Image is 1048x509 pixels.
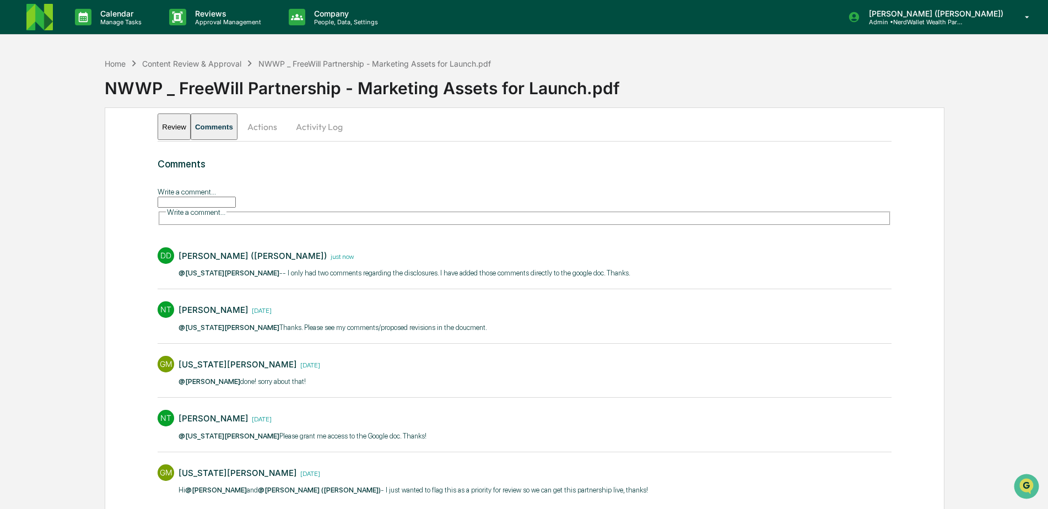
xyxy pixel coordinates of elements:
[110,273,133,281] span: Pylon
[158,356,174,372] div: GM
[179,323,279,332] span: @[US_STATE][PERSON_NAME]
[249,305,272,315] time: Thursday, September 25, 2025 at 11:09:17 AM EDT
[109,180,132,188] span: [DATE]
[1013,473,1042,502] iframe: Open customer support
[179,305,249,315] div: [PERSON_NAME]
[50,84,181,95] div: Start new chat
[103,180,107,188] span: •
[179,468,297,478] div: [US_STATE][PERSON_NAME]
[22,225,71,236] span: Preclearance
[7,242,74,262] a: 🔎Data Lookup
[258,59,491,68] div: NWWP _ FreeWill Partnership - Marketing Assets for Launch.pdf
[179,359,297,370] div: [US_STATE][PERSON_NAME]
[11,247,20,256] div: 🔎
[167,208,225,216] span: Write a comment...
[78,273,133,281] a: Powered byPylon
[305,9,383,18] p: Company
[22,246,69,257] span: Data Lookup
[186,9,267,18] p: Reviews
[287,113,352,140] button: Activity Log
[158,247,174,264] div: DD
[105,59,126,68] div: Home
[34,150,89,159] span: [PERSON_NAME]
[179,376,320,387] p: done! sorry about that!​
[179,377,240,386] span: @[PERSON_NAME]
[50,95,152,104] div: We're available if you need us!
[297,360,320,369] time: Thursday, September 25, 2025 at 9:42:50 AM EDT
[179,322,487,333] p: Thanks. Please see my comments/proposed revisions in the doucment.​
[26,4,53,30] img: logo
[249,414,272,423] time: Thursday, September 25, 2025 at 9:35:59 AM EDT
[158,464,174,481] div: GM
[179,413,249,424] div: [PERSON_NAME]
[158,301,174,318] div: NT
[179,485,650,496] p: Hi and - I just wanted to flag this as a priority for review so we can get this partnership live,...
[158,113,191,140] button: Review
[91,225,137,236] span: Attestations
[98,150,129,159] span: 11:01 AM
[860,9,1009,18] p: [PERSON_NAME] ([PERSON_NAME])
[91,9,147,18] p: Calendar
[186,18,267,26] p: Approval Management
[34,180,101,188] span: [PERSON_NAME] (C)
[91,150,95,159] span: •
[22,150,31,159] img: 1746055101610-c473b297-6a78-478c-a979-82029cc54cd1
[297,468,320,478] time: Wednesday, September 24, 2025 at 11:57:55 AM EDT
[185,486,247,494] span: @[PERSON_NAME]
[11,23,201,41] p: How can we help?
[7,221,75,241] a: 🖐️Preclearance
[158,410,174,426] div: NT
[11,169,29,187] img: DeeAnn Dempsey (C)
[179,432,279,440] span: @[US_STATE][PERSON_NAME]
[179,268,630,279] p: -- I only had two comments regarding the disclosures. I have added those comments directly to the...
[158,158,891,170] h3: Comments
[187,88,201,101] button: Start new chat
[91,18,147,26] p: Manage Tasks
[179,431,426,442] p: Please grant me access to the Google doc. Thanks!​
[191,113,237,140] button: Comments
[305,18,383,26] p: People, Data, Settings
[179,269,279,277] span: @[US_STATE][PERSON_NAME]
[158,187,216,196] label: Write a comment...
[327,251,354,261] time: Monday, September 29, 2025 at 2:32:13 PM EDT
[237,113,287,140] button: Actions
[158,113,891,140] div: secondary tabs example
[860,18,963,26] p: Admin • NerdWallet Wealth Partners
[11,122,74,131] div: Past conversations
[75,221,141,241] a: 🗄️Attestations
[80,226,89,235] div: 🗄️
[11,84,31,104] img: 1746055101610-c473b297-6a78-478c-a979-82029cc54cd1
[179,251,327,261] div: [PERSON_NAME] ([PERSON_NAME])
[142,59,241,68] div: Content Review & Approval
[11,226,20,235] div: 🖐️
[105,69,1048,98] div: NWWP _ FreeWill Partnership - Marketing Assets for Launch.pdf
[171,120,201,133] button: See all
[258,486,381,494] span: @[PERSON_NAME] ([PERSON_NAME])
[23,84,43,104] img: 8933085812038_c878075ebb4cc5468115_72.jpg
[11,139,29,157] img: Dave Feldman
